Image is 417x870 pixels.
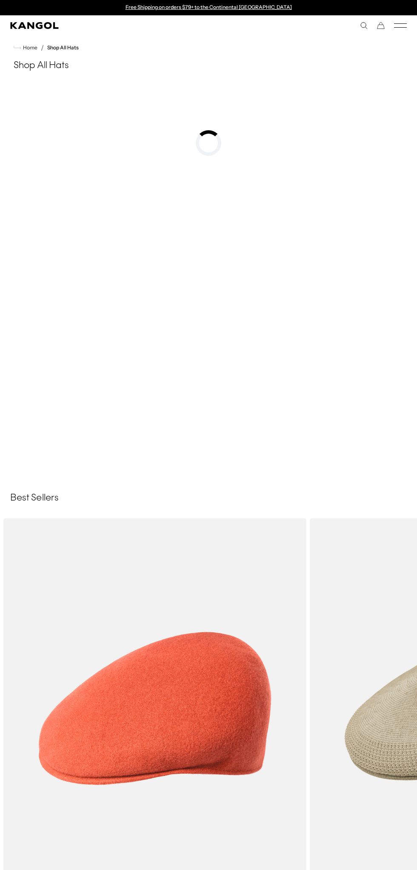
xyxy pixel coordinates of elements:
[121,4,296,11] slideshow-component: Announcement bar
[47,45,79,51] a: Shop All Hats
[121,4,296,11] div: Announcement
[14,44,37,52] a: Home
[121,4,296,11] div: 1 of 2
[10,60,407,72] h1: Shop All Hats
[21,45,37,51] span: Home
[394,22,407,29] button: Mobile Menu
[10,492,407,505] h3: Best Sellers
[37,43,44,53] li: /
[126,4,292,10] a: Free Shipping on orders $79+ to the Continental [GEOGRAPHIC_DATA]
[377,22,385,29] button: Cart
[360,22,368,29] summary: Search here
[10,22,208,29] a: Kangol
